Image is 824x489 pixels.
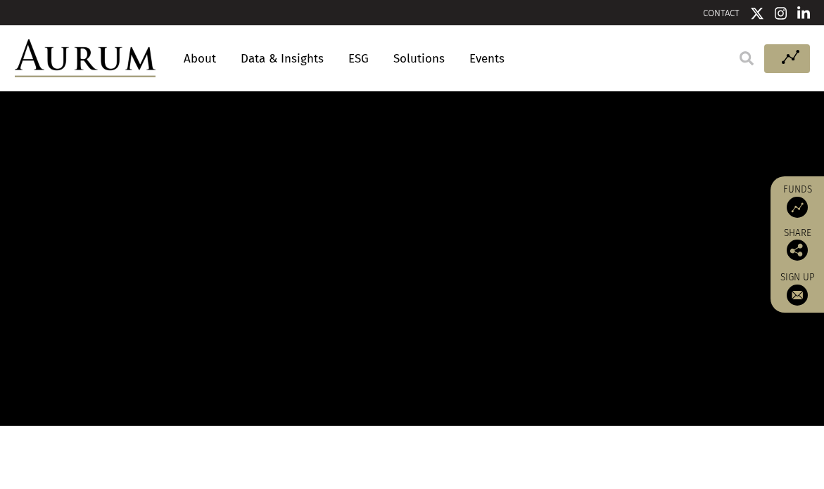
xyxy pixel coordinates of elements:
a: CONTACT [703,8,740,18]
img: Twitter icon [750,6,764,20]
a: Funds [778,183,817,218]
img: Aurum [15,39,156,77]
a: Sign up [778,271,817,306]
a: ESG [341,46,376,72]
img: Instagram icon [775,6,787,20]
img: search.svg [740,51,754,65]
img: Linkedin icon [797,6,810,20]
img: Sign up to our newsletter [787,285,808,306]
a: Events [462,46,505,72]
a: About [177,46,223,72]
div: Share [778,228,817,261]
a: Data & Insights [234,46,331,72]
a: Solutions [386,46,452,72]
img: Share this post [787,240,808,261]
img: Access Funds [787,197,808,218]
